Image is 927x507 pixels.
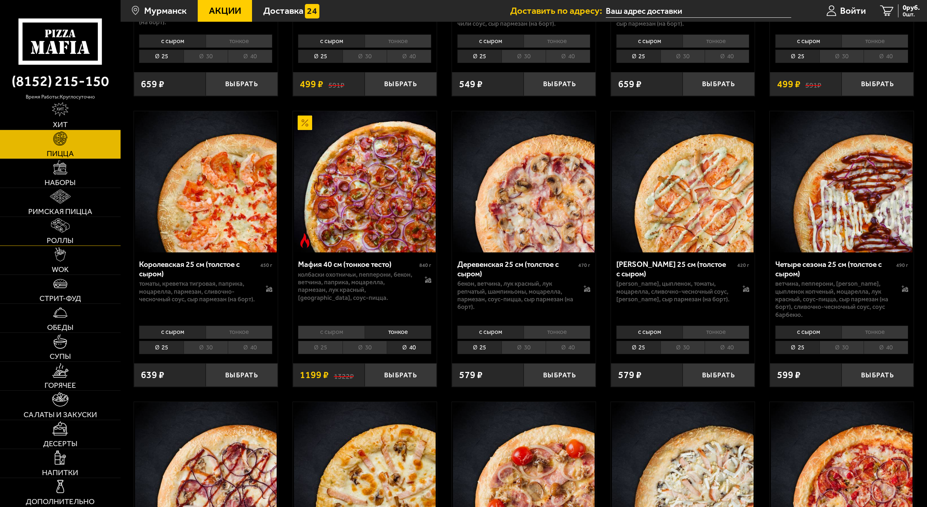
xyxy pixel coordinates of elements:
span: Акции [209,6,241,16]
span: 0 шт. [903,12,920,17]
li: с сыром [139,326,205,339]
img: Акционный [298,116,312,130]
li: с сыром [616,326,683,339]
li: тонкое [842,34,908,48]
li: 25 [457,50,502,63]
li: тонкое [524,34,590,48]
li: с сыром [775,326,842,339]
li: 30 [343,341,387,354]
li: тонкое [365,34,431,48]
a: Чикен Ранч 25 см (толстое с сыром) [611,111,755,253]
a: Четыре сезона 25 см (толстое с сыром) [770,111,914,253]
span: 450 г [260,262,272,268]
p: ветчина, пепперони, [PERSON_NAME], цыпленок копченый, моцарелла, лук красный, соус-пицца, сыр пар... [775,280,892,319]
li: тонкое [206,34,272,48]
li: 40 [705,341,749,354]
span: Супы [50,352,71,360]
li: 30 [660,341,705,354]
span: Доставка [263,6,303,16]
li: тонкое [206,326,272,339]
input: Ваш адрес доставки [606,4,791,18]
li: 40 [546,341,590,354]
span: 659 ₽ [618,79,642,89]
p: томаты, креветка тигровая, паприка, моцарелла, пармезан, сливочно-чесночный соус, сыр пармезан (н... [139,280,256,303]
span: WOK [52,265,69,273]
img: Чикен Ранч 25 см (толстое с сыром) [612,111,754,253]
li: 40 [387,50,431,63]
button: Выбрать [524,72,596,96]
button: Выбрать [683,363,755,387]
li: 30 [343,50,387,63]
s: 1322 ₽ [334,370,354,380]
li: 40 [228,341,272,354]
span: 470 г [578,262,590,268]
span: Салаты и закуски [24,411,97,418]
span: 599 ₽ [777,370,801,380]
span: 499 ₽ [300,79,323,89]
img: Четыре сезона 25 см (толстое с сыром) [771,111,913,253]
li: с сыром [298,326,364,339]
img: Королевская 25 см (толстое с сыром) [135,111,277,253]
span: Хит [53,121,68,128]
li: с сыром [457,34,524,48]
li: с сыром [616,34,683,48]
div: [PERSON_NAME] 25 см (толстое с сыром) [616,260,736,278]
span: Пицца [47,150,74,157]
li: 30 [502,341,546,354]
li: 30 [184,50,228,63]
li: 25 [775,341,819,354]
span: Доставить по адресу: [510,6,606,16]
span: 579 ₽ [459,370,483,380]
li: 40 [705,50,749,63]
span: 420 г [737,262,749,268]
li: 25 [616,50,660,63]
li: 25 [139,341,183,354]
s: 591 ₽ [328,79,344,89]
li: 30 [660,50,705,63]
img: Деревенская 25 см (толстое с сыром) [453,111,595,253]
div: Четыре сезона 25 см (толстое с сыром) [775,260,895,278]
span: 549 ₽ [459,79,483,89]
p: колбаски охотничьи, пепперони, бекон, ветчина, паприка, моцарелла, пармезан, лук красный, [GEOGRA... [298,271,415,302]
button: Выбрать [842,72,914,96]
li: тонкое [365,326,431,339]
div: Королевская 25 см (толстое с сыром) [139,260,259,278]
p: [PERSON_NAME], цыпленок, томаты, моцарелла, сливочно-чесночный соус, [PERSON_NAME], сыр пармезан ... [616,280,733,303]
span: 840 г [419,262,431,268]
li: 30 [819,50,864,63]
span: 659 ₽ [141,79,164,89]
li: 25 [298,341,342,354]
a: Королевская 25 см (толстое с сыром) [134,111,278,253]
p: бекон, ветчина, лук красный, лук репчатый, шампиньоны, моцарелла, пармезан, соус-пицца, сыр парме... [457,280,574,311]
span: Войти [840,6,866,16]
img: 15daf4d41897b9f0e9f617042186c801.svg [305,4,319,18]
span: 1199 ₽ [300,370,329,380]
span: Роллы [47,236,74,244]
span: 579 ₽ [618,370,642,380]
li: 30 [184,341,228,354]
span: Мурманск [144,6,186,16]
li: с сыром [775,34,842,48]
a: АкционныйОстрое блюдоМафия 40 см (тонкое тесто) [293,111,437,253]
li: с сыром [457,326,524,339]
li: 40 [864,50,908,63]
button: Выбрать [206,72,278,96]
li: 40 [864,341,908,354]
span: 0 руб. [903,4,920,11]
a: Деревенская 25 см (толстое с сыром) [452,111,596,253]
li: тонкое [683,326,749,339]
span: Горячее [45,381,76,389]
li: 25 [616,341,660,354]
span: 490 г [896,262,908,268]
li: с сыром [298,34,364,48]
button: Выбрать [842,363,914,387]
span: Стрит-фуд [39,294,81,302]
img: Острое блюдо [298,233,312,248]
li: 25 [139,50,183,63]
span: 639 ₽ [141,370,164,380]
img: Мафия 40 см (тонкое тесто) [294,111,436,253]
li: 40 [228,50,272,63]
div: Мафия 40 см (тонкое тесто) [298,260,418,269]
button: Выбрать [524,363,596,387]
s: 591 ₽ [805,79,821,89]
